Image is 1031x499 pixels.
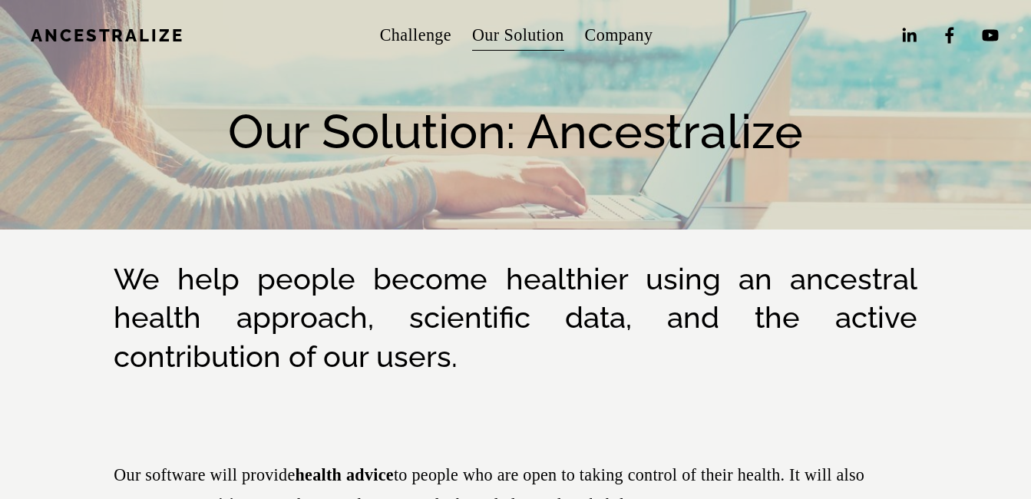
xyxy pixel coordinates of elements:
[585,18,653,52] a: folder dropdown
[31,25,183,45] a: Ancestralize
[980,25,1000,45] a: YouTube
[472,18,564,52] a: Our Solution
[31,102,1000,161] h1: Our Solution: Ancestralize
[114,260,917,376] h2: We help people become healthier using an ancestral health approach, scientific data, and the acti...
[585,20,653,51] span: Company
[296,465,394,484] strong: health advice
[380,18,451,52] a: Challenge
[940,25,960,45] a: Facebook
[899,25,919,45] a: LinkedIn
